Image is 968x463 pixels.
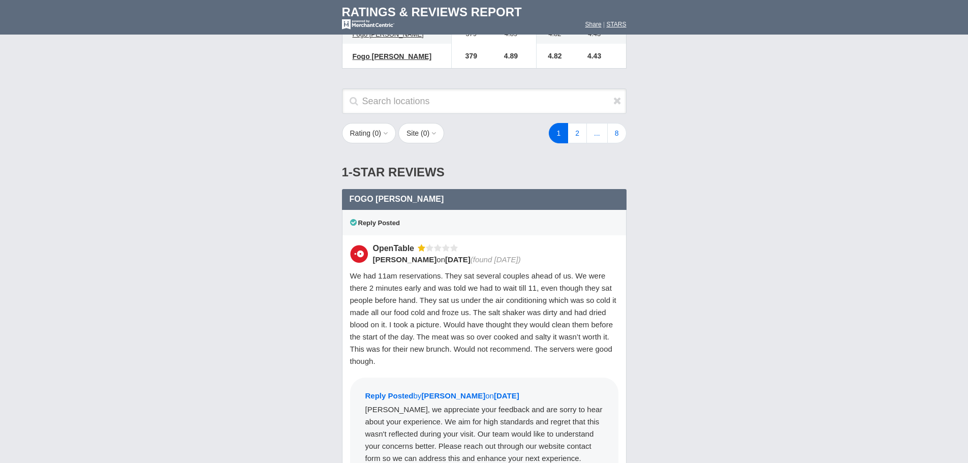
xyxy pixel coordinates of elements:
[353,30,424,38] span: Fogo [PERSON_NAME]
[603,21,605,28] span: |
[342,123,396,143] button: Rating (0)
[451,44,486,68] td: 379
[486,44,537,68] td: 4.89
[353,52,432,60] span: Fogo [PERSON_NAME]
[350,245,368,263] img: OpenTable
[342,19,394,29] img: mc-powered-by-logo-white-103.png
[606,21,626,28] a: STARS
[607,123,627,143] a: 8
[421,391,485,400] span: [PERSON_NAME]
[373,255,437,264] span: [PERSON_NAME]
[494,391,519,400] span: [DATE]
[375,129,379,137] span: 0
[445,255,471,264] span: [DATE]
[568,123,587,143] a: 2
[537,44,568,68] td: 4.82
[549,123,568,143] a: 1
[350,219,400,227] span: Reply Posted
[365,390,603,404] div: by on
[586,123,608,143] a: ...
[373,243,418,254] div: OpenTable
[585,21,602,28] a: Share
[350,271,616,365] span: We had 11am reservations. They sat several couples ahead of us. We were there 2 minutes early and...
[373,254,612,265] div: on
[350,195,444,203] span: Fogo [PERSON_NAME]
[568,44,626,68] td: 4.43
[398,123,444,143] button: Site (0)
[365,391,414,400] span: Reply Posted
[423,129,427,137] span: 0
[348,50,437,63] a: Fogo [PERSON_NAME]
[471,255,521,264] span: (found [DATE])
[342,156,627,189] div: 1-Star Reviews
